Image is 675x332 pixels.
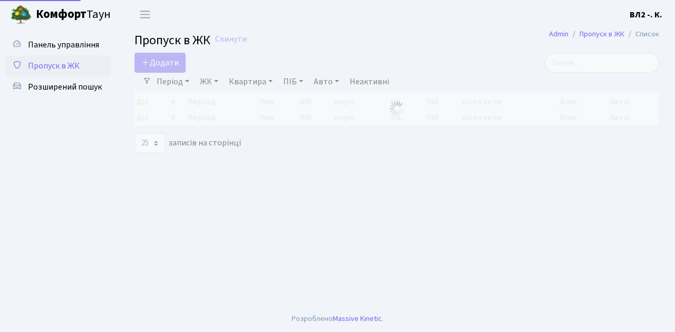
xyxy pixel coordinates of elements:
a: ВЛ2 -. К. [630,8,662,21]
label: записів на сторінці [134,133,241,153]
a: Massive Kinetic [333,313,382,324]
a: Квартира [225,73,277,91]
a: Розширений пошук [5,76,111,97]
a: Пропуск в ЖК [5,55,111,76]
b: Комфорт [36,6,86,23]
span: Розширений пошук [28,81,102,93]
a: Пропуск в ЖК [580,28,624,40]
a: ЖК [196,73,223,91]
li: Список [624,28,659,40]
a: Авто [310,73,343,91]
a: Admin [549,28,568,40]
b: ВЛ2 -. К. [630,9,662,21]
select: записів на сторінці [134,133,165,153]
span: Пропуск в ЖК [28,60,80,72]
span: Панель управління [28,39,99,51]
span: Додати [141,57,179,69]
nav: breadcrumb [533,23,675,45]
div: Розроблено . [292,313,383,325]
img: Обробка... [389,100,406,117]
a: Панель управління [5,34,111,55]
a: Неактивні [345,73,393,91]
a: Скинути [215,34,247,44]
span: Пропуск в ЖК [134,31,210,50]
input: Пошук... [545,53,659,73]
span: Таун [36,6,111,24]
a: Період [152,73,194,91]
a: Додати [134,53,186,73]
a: ПІБ [279,73,307,91]
img: logo.png [11,4,32,25]
button: Переключити навігацію [132,6,158,23]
